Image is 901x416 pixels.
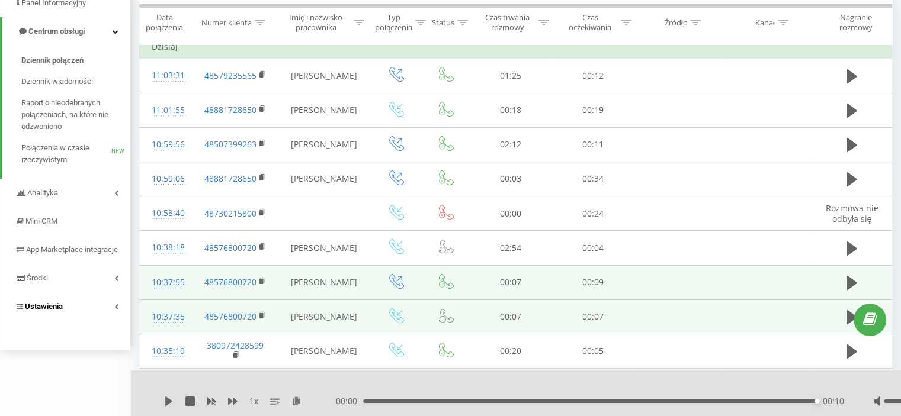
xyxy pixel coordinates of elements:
a: 48576800720 [204,311,256,322]
div: Nagranie rozmowy [823,12,889,33]
span: Rozmowa nie odbyła się [825,202,878,224]
td: [PERSON_NAME] [278,299,370,334]
td: 00:10 [551,369,634,403]
div: 11:01:55 [152,99,181,122]
td: 00:03 [469,162,551,196]
td: 00:20 [469,334,551,368]
div: Czas oczekiwania [563,12,618,33]
td: 00:19 [551,93,634,127]
span: Dziennik wiadomości [21,76,93,88]
a: Raport o nieodebranych połączeniach, na które nie odzwoniono [21,92,130,137]
td: [PERSON_NAME] [278,93,370,127]
td: 00:05 [551,334,634,368]
td: 00:09 [469,369,551,403]
div: Numer klienta [201,17,252,27]
td: 00:18 [469,93,551,127]
a: 48579235565 [204,70,256,81]
span: Dziennik połączeń [21,54,84,66]
div: 10:59:06 [152,167,181,191]
a: Połączenia w czasie rzeczywistymNEW [21,137,130,170]
td: 00:04 [551,231,634,265]
div: Imię i nazwisko pracownika [281,12,351,33]
div: Accessibility label [815,399,820,404]
a: Dziennik wiadomości [21,71,130,92]
span: Mini CRM [25,217,57,225]
div: Status [432,17,454,27]
td: [PERSON_NAME] [278,127,370,162]
td: Dzisiaj [140,35,892,59]
div: Typ połączenia [375,12,412,33]
td: 00:07 [469,265,551,299]
a: 48507399263 [204,138,256,150]
a: 48881728650 [204,104,256,115]
a: 48730215800 [204,208,256,219]
td: [PERSON_NAME] [278,369,370,403]
span: Raport o nieodebranych połączeniach, na które nie odzwoniono [21,97,124,133]
td: [PERSON_NAME] [278,265,370,299]
a: 48576800720 [204,276,256,288]
a: 380972428599 [207,340,264,351]
td: 00:34 [551,162,634,196]
span: 1 x [249,395,258,407]
div: Źródło [665,17,688,27]
span: App Marketplace integracje [26,245,118,254]
span: 00:10 [823,395,844,407]
div: 10:58:40 [152,202,181,225]
a: Centrum obsługi [2,17,130,46]
span: Środki [27,273,48,282]
div: Czas trwania rozmowy [480,12,535,33]
span: Połączenia w czasie rzeczywistym [21,142,111,166]
a: 48881728650 [204,173,256,184]
td: 02:54 [469,231,551,265]
td: [PERSON_NAME] [278,162,370,196]
span: Ustawienia [25,302,63,311]
div: Kanał [755,17,775,27]
td: 00:12 [551,59,634,93]
div: 10:59:56 [152,133,181,156]
td: 00:11 [551,127,634,162]
td: [PERSON_NAME] [278,59,370,93]
div: 10:37:35 [152,305,181,328]
span: 00:00 [336,395,363,407]
div: 10:35:19 [152,340,181,363]
td: [PERSON_NAME] [278,231,370,265]
td: 00:07 [469,299,551,334]
td: 00:09 [551,265,634,299]
div: Data połączenia [140,12,189,33]
span: Centrum obsługi [28,27,85,36]
td: 01:25 [469,59,551,93]
a: 48576800720 [204,242,256,253]
div: 10:37:55 [152,271,181,294]
a: Dziennik połączeń [21,50,130,71]
td: 00:07 [551,299,634,334]
td: 00:00 [469,196,551,231]
div: 11:03:31 [152,64,181,87]
td: 02:12 [469,127,551,162]
div: 10:38:18 [152,236,181,259]
td: 00:24 [551,196,634,231]
span: Analityka [27,188,58,197]
td: [PERSON_NAME] [278,334,370,368]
